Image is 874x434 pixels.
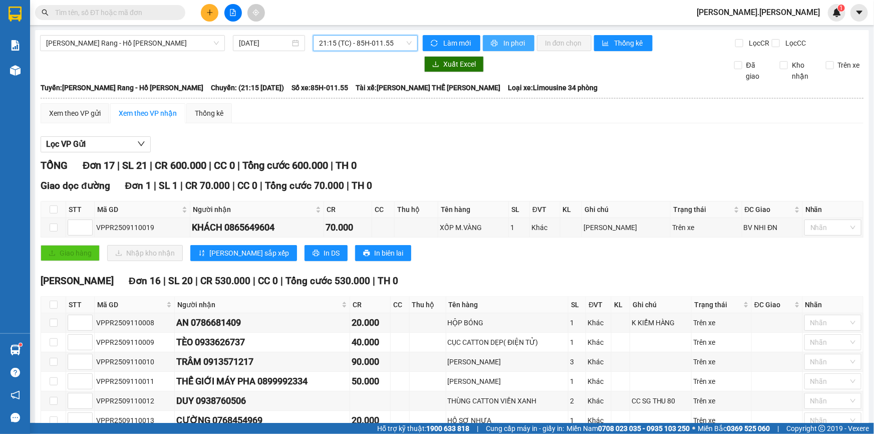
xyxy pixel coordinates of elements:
[693,317,750,328] div: Trên xe
[727,424,770,432] strong: 0369 525 060
[588,356,610,367] div: Khác
[745,38,771,49] span: Lọc CR
[570,356,584,367] div: 3
[319,36,412,51] span: 21:15 (TC) - 85H-011.55
[586,297,612,313] th: ĐVT
[253,275,255,287] span: |
[41,84,203,92] b: Tuyến: [PERSON_NAME] Rang - Hồ [PERSON_NAME]
[834,60,864,71] span: Trên xe
[745,204,792,215] span: ĐC Giao
[10,40,21,51] img: solution-icon
[632,395,690,406] div: CC SG THU 80
[247,4,265,22] button: aim
[356,82,500,93] span: Tài xế: [PERSON_NAME] THẾ [PERSON_NAME]
[742,60,772,82] span: Đã giao
[209,159,211,171] span: |
[66,201,95,218] th: STT
[163,275,166,287] span: |
[285,275,370,287] span: Tổng cước 530.000
[374,248,403,259] span: In biên lai
[612,297,630,313] th: KL
[19,343,22,346] sup: 1
[237,180,257,191] span: CC 0
[352,316,389,330] div: 20.000
[615,38,645,49] span: Thống kê
[237,159,240,171] span: |
[258,275,278,287] span: CC 0
[119,108,177,119] div: Xem theo VP nhận
[83,159,115,171] span: Đơn 17
[331,159,333,171] span: |
[673,204,732,215] span: Trạng thái
[176,374,348,388] div: THẾ GIỚI MÁY PHA 0899992334
[9,7,22,22] img: logo-vxr
[96,415,173,426] div: VPPR2509110013
[570,376,584,387] div: 1
[448,317,567,328] div: HỘP BÓNG
[176,413,348,427] div: CƯỜNG 0768454969
[781,38,807,49] span: Lọc CC
[66,297,95,313] th: STT
[96,356,173,367] div: VPPR2509110010
[352,374,389,388] div: 50.000
[190,245,297,261] button: sort-ascending[PERSON_NAME] sắp xếp
[195,108,223,119] div: Thống kê
[10,345,21,355] img: warehouse-icon
[55,7,173,18] input: Tìm tên, số ĐT hoặc mã đơn
[192,221,322,235] div: KHÁCH 0865649604
[46,138,86,150] span: Lọc VP Gửi
[602,40,611,48] span: bar-chart
[377,423,469,434] span: Hỗ trợ kỹ thuật:
[850,4,868,22] button: caret-down
[570,317,584,328] div: 1
[395,201,438,218] th: Thu hộ
[326,221,370,235] div: 70.000
[96,376,173,387] div: VPPR2509110011
[95,411,175,430] td: VPPR2509110013
[693,395,750,406] div: Trên xe
[693,376,750,387] div: Trên xe
[96,222,188,233] div: VPPR2509110019
[41,159,68,171] span: TỔNG
[440,222,507,233] div: XỐP M.VÀNG
[350,297,391,313] th: CR
[410,297,446,313] th: Thu hộ
[560,201,582,218] th: KL
[630,297,692,313] th: Ghi chú
[95,391,175,411] td: VPPR2509110012
[11,368,20,377] span: question-circle
[754,299,792,310] span: ĐC Giao
[292,82,348,93] span: Số xe: 85H-011.55
[265,180,344,191] span: Tổng cước 70.000
[486,423,564,434] span: Cung cấp máy in - giấy in:
[431,40,439,48] span: sync
[491,40,499,48] span: printer
[117,159,120,171] span: |
[324,201,372,218] th: CR
[95,333,175,352] td: VPPR2509110009
[698,423,770,434] span: Miền Bắc
[448,395,567,406] div: THÙNG CATTON VIỀN XANH
[96,395,173,406] div: VPPR2509110012
[588,337,610,348] div: Khác
[107,245,183,261] button: downloadNhập kho nhận
[11,413,20,422] span: message
[777,423,779,434] span: |
[352,335,389,349] div: 40.000
[510,222,528,233] div: 1
[839,5,843,12] span: 1
[42,9,49,16] span: search
[372,201,395,218] th: CC
[438,201,509,218] th: Tên hàng
[693,337,750,348] div: Trên xe
[363,250,370,258] span: printer
[95,218,190,238] td: VPPR2509110019
[584,222,669,233] div: [PERSON_NAME]
[193,204,314,215] span: Người nhận
[200,275,250,287] span: CR 530.000
[206,9,213,16] span: plus
[818,425,825,432] span: copyright
[448,376,567,387] div: [PERSON_NAME]
[805,299,860,310] div: Nhãn
[443,59,476,70] span: Xuất Excel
